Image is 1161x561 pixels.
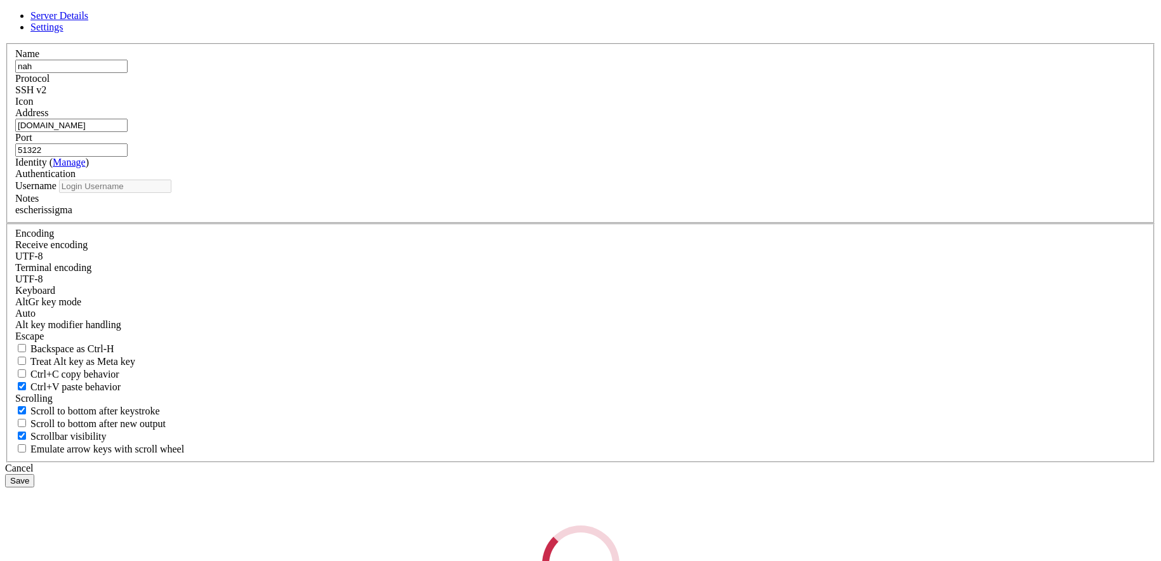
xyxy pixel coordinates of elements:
[30,22,63,32] a: Settings
[15,73,50,84] label: Protocol
[15,262,91,273] label: The default terminal encoding. ISO-2022 enables character map translations (like graphics maps). ...
[5,474,34,487] button: Save
[30,10,88,21] a: Server Details
[30,406,160,416] span: Scroll to bottom after keystroke
[30,418,166,429] span: Scroll to bottom after new output
[50,157,89,168] span: ( )
[15,60,128,73] input: Server Name
[15,168,76,179] label: Authentication
[15,308,36,319] span: Auto
[15,274,1146,285] div: UTF-8
[15,381,121,392] label: Ctrl+V pastes if true, sends ^V to host if false. Ctrl+Shift+V sends ^V to host if true, pastes i...
[15,119,128,132] input: Host Name or IP
[15,48,39,59] label: Name
[15,157,89,168] label: Identity
[30,356,135,367] span: Treat Alt key as Meta key
[30,381,121,392] span: Ctrl+V paste behavior
[15,180,56,191] label: Username
[15,393,53,404] label: Scrolling
[5,15,10,24] div: (0, 1)
[15,274,43,284] span: UTF-8
[15,228,54,239] label: Encoding
[15,239,88,250] label: Set the expected encoding for data received from the host. If the encodings do not match, visual ...
[15,132,32,143] label: Port
[15,343,114,354] label: If true, the backspace should send BS ('\x08', aka ^H). Otherwise the backspace key should send '...
[30,431,107,442] span: Scrollbar visibility
[15,251,1146,262] div: UTF-8
[15,96,33,107] label: Icon
[53,157,86,168] a: Manage
[18,369,26,378] input: Ctrl+C copy behavior
[15,84,46,95] span: SSH v2
[15,251,43,261] span: UTF-8
[18,344,26,352] input: Backspace as Ctrl-H
[15,107,48,118] label: Address
[15,369,119,379] label: Ctrl-C copies if true, send ^C to host if false. Ctrl-Shift-C sends ^C to host if true, copies if...
[18,357,26,365] input: Treat Alt key as Meta key
[15,319,121,330] label: Controls how the Alt key is handled. Escape: Send an ESC prefix. 8-Bit: Add 128 to the typed char...
[30,444,184,454] span: Emulate arrow keys with scroll wheel
[30,343,114,354] span: Backspace as Ctrl-H
[15,285,55,296] label: Keyboard
[15,331,44,341] span: Escape
[18,382,26,390] input: Ctrl+V paste behavior
[15,193,39,204] label: Notes
[5,463,1156,474] div: Cancel
[5,5,995,15] x-row: Connecting [DOMAIN_NAME]...
[15,444,184,454] label: When using the alternative screen buffer, and DECCKM (Application Cursor Keys) is active, mouse w...
[15,406,160,416] label: Whether to scroll to the bottom on any keystroke.
[15,296,81,307] label: Set the expected encoding for data received from the host. If the encodings do not match, visual ...
[59,180,171,193] input: Login Username
[15,418,166,429] label: Scroll to bottom after new output.
[18,432,26,440] input: Scrollbar visibility
[15,84,1146,96] div: SSH v2
[18,419,26,427] input: Scroll to bottom after new output
[15,356,135,367] label: Whether the Alt key acts as a Meta key or as a distinct Alt key.
[15,331,1146,342] div: Escape
[30,369,119,379] span: Ctrl+C copy behavior
[15,143,128,157] input: Port Number
[15,431,107,442] label: The vertical scrollbar mode.
[15,204,1146,216] div: escherissigma
[15,308,1146,319] div: Auto
[18,444,26,452] input: Emulate arrow keys with scroll wheel
[18,406,26,414] input: Scroll to bottom after keystroke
